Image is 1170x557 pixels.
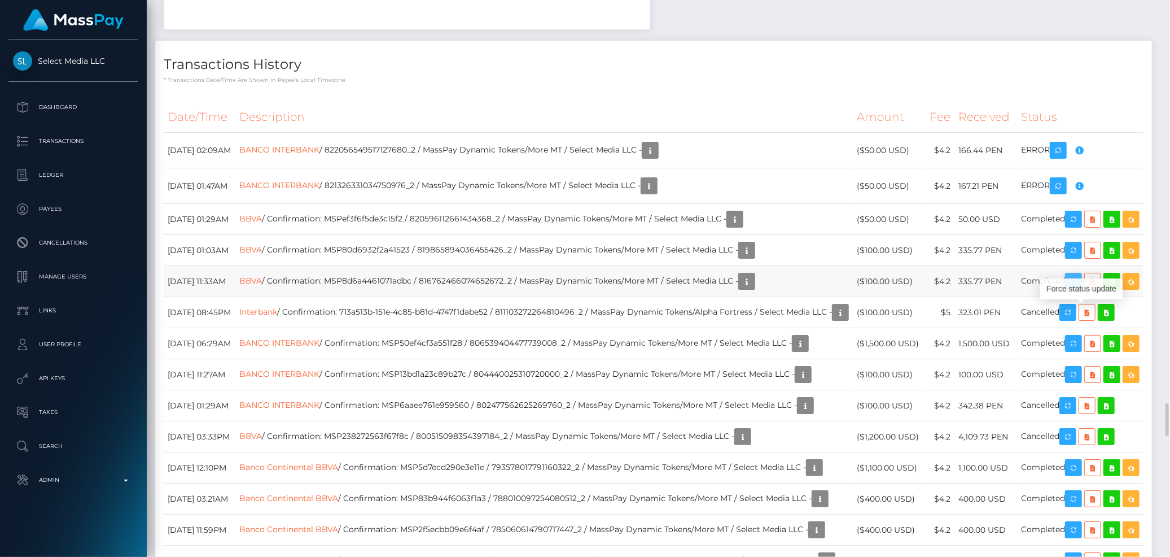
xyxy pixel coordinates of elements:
img: MassPay Logo [23,9,124,31]
td: 335.77 PEN [954,266,1017,297]
td: [DATE] 12:10PM [164,452,235,484]
td: Completed [1017,484,1143,515]
td: [DATE] 11:27AM [164,359,235,390]
td: 323.01 PEN [954,297,1017,328]
a: User Profile [8,330,138,359]
td: [DATE] 01:03AM [164,235,235,266]
a: BBVA [239,214,262,224]
div: Force status update [1040,278,1123,299]
td: 335.77 PEN [954,235,1017,266]
th: Description [235,102,853,133]
a: Banco Continental BBVA [239,493,338,503]
p: Dashboard [13,99,134,116]
td: ($100.00 USD) [853,235,926,266]
td: 1,500.00 USD [954,328,1017,359]
th: Fee [926,102,954,133]
td: / Confirmation: MSP80d6932f2a41523 / 819865894036455426_2 / MassPay Dynamic Tokens/More MT / Sele... [235,235,853,266]
p: Search [13,438,134,455]
td: ($400.00 USD) [853,515,926,546]
td: $4.2 [926,515,954,546]
td: [DATE] 03:33PM [164,421,235,452]
th: Date/Time [164,102,235,133]
td: ERROR [1017,168,1143,204]
td: Cancelled [1017,297,1143,328]
td: / Confirmation: MSP6aaee761e959560 / 802477562625269760_2 / MassPay Dynamic Tokens/More MT / Sele... [235,390,853,421]
a: Manage Users [8,263,138,291]
td: Completed [1017,204,1143,235]
td: ERROR [1017,133,1143,168]
p: API Keys [13,370,134,387]
td: ($1,500.00 USD) [853,328,926,359]
p: Ledger [13,167,134,184]
td: ($100.00 USD) [853,297,926,328]
td: [DATE] 11:59PM [164,515,235,546]
td: 167.21 PEN [954,168,1017,204]
td: $4.2 [926,328,954,359]
td: ($1,200.00 USD) [853,421,926,452]
td: Completed [1017,266,1143,297]
td: 1,100.00 USD [954,452,1017,484]
a: BANCO INTERBANK [239,400,319,410]
td: $4.2 [926,421,954,452]
td: 342.38 PEN [954,390,1017,421]
td: [DATE] 02:09AM [164,133,235,168]
th: Amount [853,102,926,133]
a: Banco Continental BBVA [239,524,338,534]
a: BBVA [239,276,262,286]
p: Admin [13,472,134,489]
td: 50.00 USD [954,204,1017,235]
td: ($100.00 USD) [853,390,926,421]
a: Cancellations [8,229,138,257]
td: 400.00 USD [954,484,1017,515]
a: BANCO INTERBANK [239,145,319,155]
td: / Confirmation: MSP83b944f6063f1a3 / 788010097254080512_2 / MassPay Dynamic Tokens/More MT / Sele... [235,484,853,515]
td: Completed [1017,452,1143,484]
td: $4.2 [926,235,954,266]
td: Cancelled [1017,421,1143,452]
td: / Confirmation: MSP50ef4cf3a551f28 / 806539404477739008_2 / MassPay Dynamic Tokens/More MT / Sele... [235,328,853,359]
p: Manage Users [13,268,134,285]
a: BBVA [239,431,262,441]
a: Taxes [8,398,138,427]
a: Transactions [8,127,138,155]
a: Search [8,432,138,460]
a: Ledger [8,161,138,189]
td: / Confirmation: MSP238272563f67f8c / 800515098354397184_2 / MassPay Dynamic Tokens/More MT / Sele... [235,421,853,452]
td: / 822056549517127680_2 / MassPay Dynamic Tokens/More MT / Select Media LLC - [235,133,853,168]
td: Completed [1017,328,1143,359]
a: Banco Continental BBVA [239,462,338,472]
td: $4.2 [926,359,954,390]
td: / Confirmation: MSP8d6a4461071adbc / 816762466074652672_2 / MassPay Dynamic Tokens/More MT / Sele... [235,266,853,297]
td: $4.2 [926,204,954,235]
td: Completed [1017,515,1143,546]
td: / Confirmation: MSP5d7ecd290e3e11e / 793578017791160322_2 / MassPay Dynamic Tokens/More MT / Sele... [235,452,853,484]
td: [DATE] 01:47AM [164,168,235,204]
td: ($400.00 USD) [853,484,926,515]
td: ($50.00 USD) [853,168,926,204]
a: Links [8,297,138,325]
td: 100.00 USD [954,359,1017,390]
a: Payees [8,195,138,223]
td: [DATE] 01:29AM [164,204,235,235]
p: * Transactions date/time are shown in payee's local timezone [164,76,1143,84]
td: / Confirmation: MSP2f5ecbb09e6f4af / 785060614790717447_2 / MassPay Dynamic Tokens/More MT / Sele... [235,515,853,546]
td: [DATE] 03:21AM [164,484,235,515]
td: ($1,100.00 USD) [853,452,926,484]
td: $4.2 [926,266,954,297]
td: [DATE] 01:29AM [164,390,235,421]
a: BANCO INTERBANK [239,369,319,379]
td: Cancelled [1017,390,1143,421]
a: BANCO INTERBANK [239,180,319,190]
td: ($50.00 USD) [853,204,926,235]
p: Taxes [13,404,134,421]
td: $4.2 [926,484,954,515]
img: Select Media LLC [13,51,32,71]
td: Completed [1017,359,1143,390]
td: / Confirmation: MSPef3f6f5de3c15f2 / 820596112661434368_2 / MassPay Dynamic Tokens/More MT / Sele... [235,204,853,235]
td: $5 [926,297,954,328]
td: $4.2 [926,390,954,421]
a: Dashboard [8,93,138,121]
h4: Transactions History [164,55,1143,75]
td: / Confirmation: MSP13bd1a23c89b27c / 804440025310720000_2 / MassPay Dynamic Tokens/More MT / Sele... [235,359,853,390]
td: 4,109.73 PEN [954,421,1017,452]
